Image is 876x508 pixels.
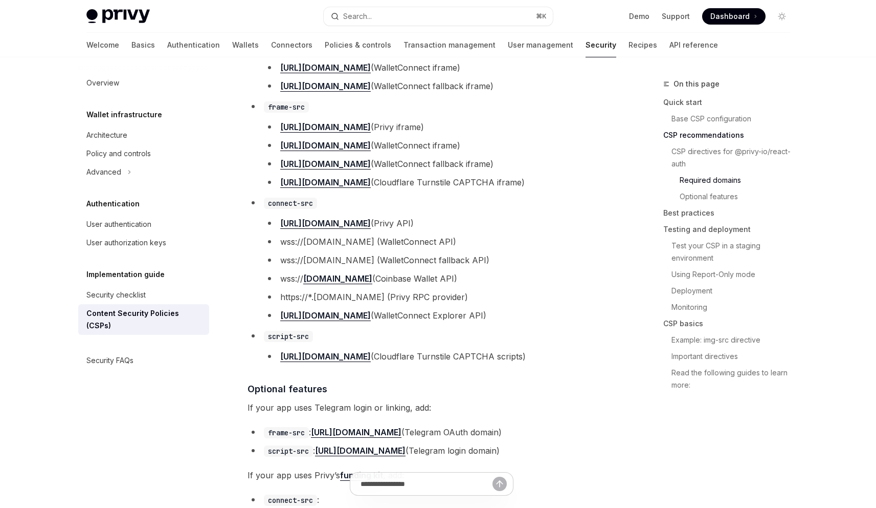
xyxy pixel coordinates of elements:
[669,33,718,57] a: API reference
[248,382,327,396] span: Optional features
[628,33,657,57] a: Recipes
[86,307,203,332] div: Content Security Policies (CSPs)
[663,283,798,299] a: Deployment
[663,315,798,332] a: CSP basics
[264,308,616,323] li: (WalletConnect Explorer API)
[264,349,616,364] li: (Cloudflare Turnstile CAPTCHA scripts)
[311,427,401,438] a: [URL][DOMAIN_NAME]
[86,218,151,230] div: User authentication
[280,122,371,133] a: [URL][DOMAIN_NAME]
[86,268,165,281] h5: Implementation guide
[774,8,790,25] button: Toggle dark mode
[248,468,616,482] span: If your app uses Privy’s , add:
[710,11,750,22] span: Dashboard
[86,354,133,367] div: Security FAQs
[280,177,371,188] a: [URL][DOMAIN_NAME]
[264,216,616,230] li: (Privy API)
[86,237,166,249] div: User authorization keys
[78,144,209,163] a: Policy and controls
[264,157,616,171] li: (WalletConnect fallback iframe)
[86,129,127,141] div: Architecture
[663,365,798,393] a: Read the following guides to learn more:
[663,221,798,238] a: Testing and deployment
[264,175,616,189] li: (Cloudflare Turnstile CAPTCHA iframe)
[663,238,798,266] a: Test your CSP in a staging environment
[86,289,146,301] div: Security checklist
[264,101,309,113] code: frame-src
[264,253,616,267] li: wss://[DOMAIN_NAME] (WalletConnect fallback API)
[131,33,155,57] a: Basics
[264,120,616,134] li: (Privy iframe)
[280,351,371,362] a: [URL][DOMAIN_NAME]
[86,33,119,57] a: Welcome
[78,215,209,234] a: User authentication
[264,60,616,75] li: (WalletConnect iframe)
[663,172,798,188] a: Required domains
[78,234,209,252] a: User authorization keys
[403,33,496,57] a: Transaction management
[264,446,313,457] code: script-src
[264,271,616,286] li: wss:// (Coinbase Wallet API)
[663,299,798,315] a: Monitoring
[86,77,119,89] div: Overview
[248,443,616,458] li: : (Telegram login domain)
[663,94,798,111] a: Quick start
[663,111,798,127] a: Base CSP configuration
[78,304,209,335] a: Content Security Policies (CSPs)
[663,127,798,143] a: CSP recommendations
[325,33,391,57] a: Policies & controls
[663,143,798,172] a: CSP directives for @privy-io/react-auth
[86,147,151,160] div: Policy and controls
[280,218,371,229] a: [URL][DOMAIN_NAME]
[586,33,616,57] a: Security
[78,163,209,181] button: Advanced
[264,198,317,209] code: connect-src
[673,78,720,90] span: On this page
[167,33,220,57] a: Authentication
[264,427,309,438] code: frame-src
[264,235,616,249] li: wss://[DOMAIN_NAME] (WalletConnect API)
[315,446,406,456] a: [URL][DOMAIN_NAME]
[361,473,492,495] input: Ask a question...
[78,351,209,370] a: Security FAQs
[264,331,313,342] code: script-src
[280,81,371,92] a: [URL][DOMAIN_NAME]
[271,33,312,57] a: Connectors
[264,79,616,93] li: (WalletConnect fallback iframe)
[702,8,766,25] a: Dashboard
[264,290,616,304] li: https://*.[DOMAIN_NAME] (Privy RPC provider)
[264,138,616,153] li: (WalletConnect iframe)
[280,62,371,73] a: [URL][DOMAIN_NAME]
[78,126,209,144] a: Architecture
[232,33,259,57] a: Wallets
[492,477,507,491] button: Send message
[78,74,209,92] a: Overview
[662,11,690,22] a: Support
[86,198,140,210] h5: Authentication
[663,348,798,365] a: Important directives
[280,310,371,321] a: [URL][DOMAIN_NAME]
[343,10,372,23] div: Search...
[78,286,209,304] a: Security checklist
[663,188,798,205] a: Optional features
[663,205,798,221] a: Best practices
[663,266,798,283] a: Using Report-Only mode
[536,12,547,20] span: ⌘ K
[508,33,573,57] a: User management
[86,9,150,24] img: light logo
[280,140,371,151] a: [URL][DOMAIN_NAME]
[248,425,616,439] li: : (Telegram OAuth domain)
[86,109,162,121] h5: Wallet infrastructure
[629,11,649,22] a: Demo
[663,332,798,348] a: Example: img-src directive
[248,400,616,415] span: If your app uses Telegram login or linking, add:
[86,166,121,178] div: Advanced
[303,273,372,284] a: [DOMAIN_NAME]
[324,7,553,26] button: Search...⌘K
[280,159,371,170] a: [URL][DOMAIN_NAME]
